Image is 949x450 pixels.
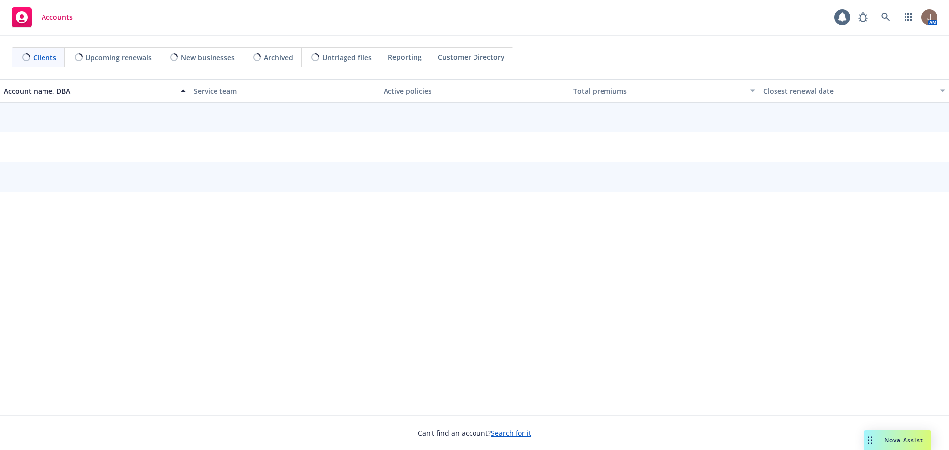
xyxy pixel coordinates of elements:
[864,430,931,450] button: Nova Assist
[569,79,759,103] button: Total premiums
[573,86,744,96] div: Total premiums
[763,86,934,96] div: Closest renewal date
[921,9,937,25] img: photo
[42,13,73,21] span: Accounts
[491,428,531,438] a: Search for it
[181,52,235,63] span: New businesses
[380,79,569,103] button: Active policies
[438,52,505,62] span: Customer Directory
[4,86,175,96] div: Account name, DBA
[759,79,949,103] button: Closest renewal date
[86,52,152,63] span: Upcoming renewals
[876,7,896,27] a: Search
[418,428,531,438] span: Can't find an account?
[264,52,293,63] span: Archived
[384,86,565,96] div: Active policies
[33,52,56,63] span: Clients
[899,7,918,27] a: Switch app
[190,79,380,103] button: Service team
[322,52,372,63] span: Untriaged files
[194,86,376,96] div: Service team
[864,430,876,450] div: Drag to move
[884,436,923,444] span: Nova Assist
[853,7,873,27] a: Report a Bug
[8,3,77,31] a: Accounts
[388,52,422,62] span: Reporting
